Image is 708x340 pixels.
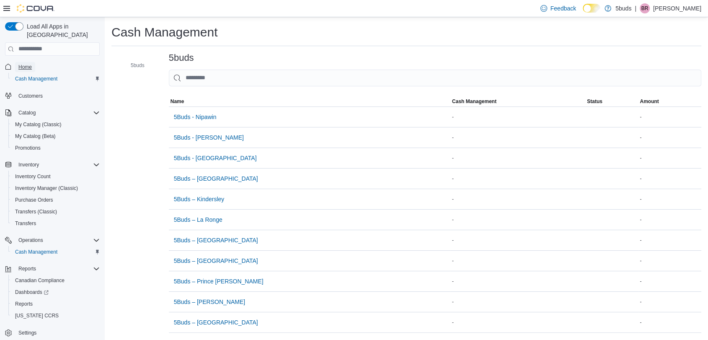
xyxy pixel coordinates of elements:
[174,154,257,162] span: 5Buds - [GEOGRAPHIC_DATA]
[12,195,100,205] span: Purchase Orders
[450,317,585,327] div: -
[169,53,194,63] h3: 5buds
[12,275,100,285] span: Canadian Compliance
[2,327,103,339] button: Settings
[8,246,103,258] button: Cash Management
[2,90,103,102] button: Customers
[450,235,585,245] div: -
[174,174,258,183] span: 5Buds – [GEOGRAPHIC_DATA]
[12,207,100,217] span: Transfers (Classic)
[15,235,100,245] span: Operations
[15,264,39,274] button: Reports
[15,108,100,118] span: Catalog
[8,286,103,298] a: Dashboards
[174,236,258,244] span: 5Buds – [GEOGRAPHIC_DATA]
[8,310,103,322] button: [US_STATE] CCRS
[15,220,36,227] span: Transfers
[15,249,57,255] span: Cash Management
[450,194,585,204] div: -
[638,194,701,204] div: -
[2,159,103,171] button: Inventory
[12,74,100,84] span: Cash Management
[450,132,585,143] div: -
[450,96,585,106] button: Cash Management
[12,171,100,182] span: Inventory Count
[174,195,225,203] span: 5Buds – Kindersley
[550,4,576,13] span: Feedback
[450,297,585,307] div: -
[12,171,54,182] a: Inventory Count
[12,287,100,297] span: Dashboards
[12,299,36,309] a: Reports
[119,60,148,70] button: 5buds
[15,264,100,274] span: Reports
[171,273,267,290] button: 5Buds – Prince [PERSON_NAME]
[12,74,61,84] a: Cash Management
[635,3,636,13] p: |
[15,197,53,203] span: Purchase Orders
[23,22,100,39] span: Load All Apps in [GEOGRAPHIC_DATA]
[169,96,450,106] button: Name
[8,171,103,182] button: Inventory Count
[171,98,184,105] span: Name
[8,73,103,85] button: Cash Management
[12,311,100,321] span: Washington CCRS
[12,195,57,205] a: Purchase Orders
[15,312,59,319] span: [US_STATE] CCRS
[15,301,33,307] span: Reports
[15,160,42,170] button: Inventory
[15,289,49,296] span: Dashboards
[17,4,54,13] img: Cova
[638,276,701,286] div: -
[12,131,100,141] span: My Catalog (Beta)
[615,3,631,13] p: 5buds
[15,62,35,72] a: Home
[171,293,248,310] button: 5Buds – [PERSON_NAME]
[450,153,585,163] div: -
[18,265,36,272] span: Reports
[12,218,100,228] span: Transfers
[8,130,103,142] button: My Catalog (Beta)
[15,121,62,128] span: My Catalog (Classic)
[8,206,103,218] button: Transfers (Classic)
[12,287,52,297] a: Dashboards
[15,277,65,284] span: Canadian Compliance
[15,327,100,338] span: Settings
[18,237,43,244] span: Operations
[171,211,226,228] button: 5Buds – La Ronge
[169,70,701,86] input: This is a search bar. As you type, the results lower in the page will automatically filter.
[8,119,103,130] button: My Catalog (Classic)
[12,247,100,257] span: Cash Management
[450,256,585,266] div: -
[8,218,103,229] button: Transfers
[171,232,261,249] button: 5Buds – [GEOGRAPHIC_DATA]
[12,275,68,285] a: Canadian Compliance
[452,98,496,105] span: Cash Management
[18,93,43,99] span: Customers
[171,252,261,269] button: 5Buds – [GEOGRAPHIC_DATA]
[2,107,103,119] button: Catalog
[171,314,261,331] button: 5Buds – [GEOGRAPHIC_DATA]
[12,247,61,257] a: Cash Management
[653,3,701,13] p: [PERSON_NAME]
[15,235,47,245] button: Operations
[15,62,100,72] span: Home
[15,133,56,140] span: My Catalog (Beta)
[8,275,103,286] button: Canadian Compliance
[640,98,659,105] span: Amount
[174,298,245,306] span: 5Buds – [PERSON_NAME]
[15,160,100,170] span: Inventory
[18,64,32,70] span: Home
[638,256,701,266] div: -
[638,297,701,307] div: -
[15,328,40,338] a: Settings
[8,142,103,154] button: Promotions
[638,96,701,106] button: Amount
[12,183,100,193] span: Inventory Manager (Classic)
[12,311,62,321] a: [US_STATE] CCRS
[174,133,244,142] span: 5Buds - [PERSON_NAME]
[174,318,258,327] span: 5Buds – [GEOGRAPHIC_DATA]
[171,150,260,166] button: 5Buds - [GEOGRAPHIC_DATA]
[638,132,701,143] div: -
